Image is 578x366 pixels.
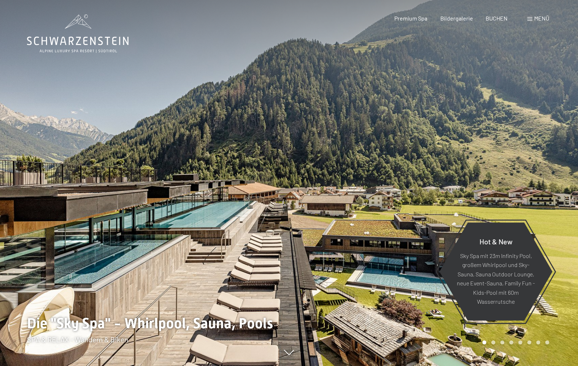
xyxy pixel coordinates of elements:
div: Carousel Page 5 [518,340,522,344]
div: Carousel Page 2 [491,340,495,344]
div: Carousel Page 4 [509,340,513,344]
div: Carousel Page 1 (Current Slide) [482,340,486,344]
a: Hot & New Sky Spa mit 23m Infinity Pool, großem Whirlpool und Sky-Sauna, Sauna Outdoor Lounge, ne... [439,222,553,321]
div: Carousel Page 3 [500,340,504,344]
a: Bildergalerie [440,15,473,22]
a: Premium Spa [394,15,427,22]
div: Carousel Page 8 [545,340,549,344]
div: Carousel Page 7 [536,340,540,344]
div: Carousel Pagination [480,340,549,344]
span: Menü [534,15,549,22]
p: Sky Spa mit 23m Infinity Pool, großem Whirlpool und Sky-Sauna, Sauna Outdoor Lounge, neue Event-S... [457,251,535,306]
a: BUCHEN [486,15,508,22]
div: Carousel Page 6 [527,340,531,344]
span: Hot & New [480,237,513,245]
